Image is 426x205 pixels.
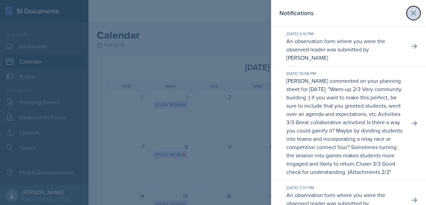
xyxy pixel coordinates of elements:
p: Warm-up 2/3 Very community building :) If you want to make this perfect, be sure to include that ... [286,85,401,118]
p: An observation form where you were the observed leader was submitted by [PERSON_NAME] [286,37,404,62]
p: Activities 3/3 Great collaborative activities! Is there a way you could gamify it? Maybe by divid... [286,110,402,167]
p: Attachments 2/2 [349,168,389,176]
div: [DATE] 5:13 PM [286,31,404,37]
div: [DATE] 7:37 PM [286,185,404,191]
h2: Notifications [279,8,314,18]
div: [DATE] 10:58 PM [286,70,404,77]
p: [PERSON_NAME] commented on your planning sheet for [DATE]: " " [286,77,404,176]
